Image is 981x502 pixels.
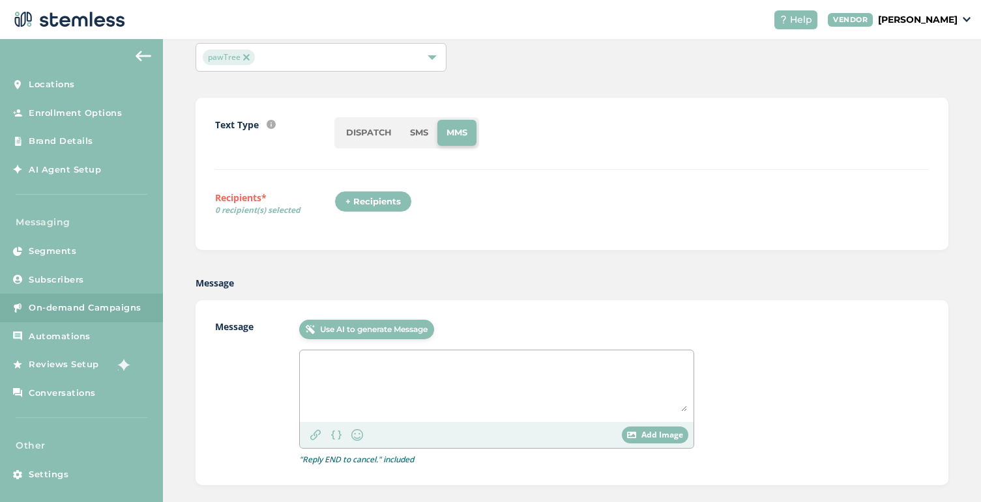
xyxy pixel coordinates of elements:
[215,204,334,216] span: 0 recipient(s) selected
[29,163,101,176] span: AI Agent Setup
[29,301,141,314] span: On-demand Campaigns
[349,427,365,443] img: icon-smiley-d6edb5a7.svg
[29,273,84,286] span: Subscribers
[320,324,428,335] span: Use AI to generate Message
[29,78,75,91] span: Locations
[215,191,334,221] label: Recipients*
[627,432,636,439] img: icon-image-white-304da26c.svg
[196,276,234,290] label: Message
[136,51,151,61] img: icon-arrow-back-accent-c549486e.svg
[29,135,93,148] span: Brand Details
[337,120,401,146] li: DISPATCH
[29,468,68,481] span: Settings
[215,320,273,466] label: Message
[963,17,971,22] img: icon_down-arrow-small-66adaf34.svg
[790,13,812,27] span: Help
[29,387,96,400] span: Conversations
[109,352,135,378] img: glitter-stars-b7820f95.gif
[401,120,437,146] li: SMS
[10,7,125,33] img: logo-dark-0685b13c.svg
[203,49,255,65] span: pawTree
[29,358,99,371] span: Reviews Setup
[437,120,476,146] li: MMS
[780,16,787,23] img: icon-help-white-03924b79.svg
[916,439,981,502] iframe: Chat Widget
[29,245,76,258] span: Segments
[243,54,250,61] img: icon-close-accent-8a337256.svg
[267,120,276,129] img: icon-info-236977d2.svg
[29,107,122,120] span: Enrollment Options
[641,429,683,441] span: Add Image
[878,13,958,27] p: [PERSON_NAME]
[334,191,412,213] div: + Recipients
[215,118,259,132] label: Text Type
[331,430,342,439] img: icon-brackets-fa390dc5.svg
[29,330,91,343] span: Automations
[828,13,873,27] div: VENDOR
[299,320,434,339] button: Use AI to generate Message
[310,430,321,440] img: icon-link-1edcda58.svg
[299,454,414,466] p: "Reply END to cancel." included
